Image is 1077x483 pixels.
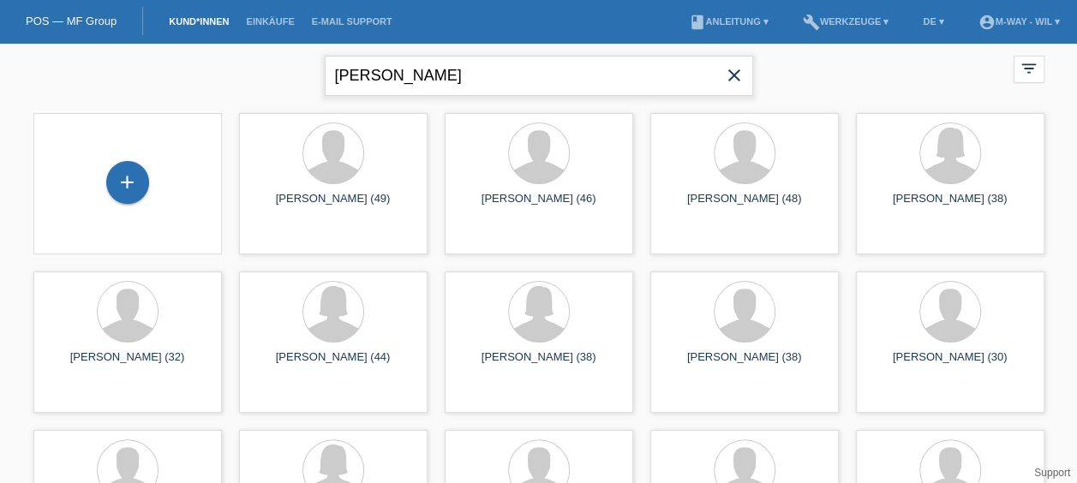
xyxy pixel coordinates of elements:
[664,350,825,378] div: [PERSON_NAME] (38)
[724,65,745,86] i: close
[26,15,117,27] a: POS — MF Group
[253,350,414,378] div: [PERSON_NAME] (44)
[870,350,1031,378] div: [PERSON_NAME] (30)
[237,16,302,27] a: Einkäufe
[1020,59,1038,78] i: filter_list
[970,16,1068,27] a: account_circlem-way - Wil ▾
[978,14,996,31] i: account_circle
[914,16,952,27] a: DE ▾
[47,350,208,378] div: [PERSON_NAME] (32)
[664,192,825,219] div: [PERSON_NAME] (48)
[253,192,414,219] div: [PERSON_NAME] (49)
[794,16,898,27] a: buildWerkzeuge ▾
[1034,467,1070,479] a: Support
[458,350,619,378] div: [PERSON_NAME] (38)
[325,56,753,96] input: Suche...
[803,14,820,31] i: build
[303,16,401,27] a: E-Mail Support
[160,16,237,27] a: Kund*innen
[688,14,705,31] i: book
[107,168,148,197] div: Kund*in hinzufügen
[458,192,619,219] div: [PERSON_NAME] (46)
[870,192,1031,219] div: [PERSON_NAME] (38)
[679,16,776,27] a: bookAnleitung ▾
